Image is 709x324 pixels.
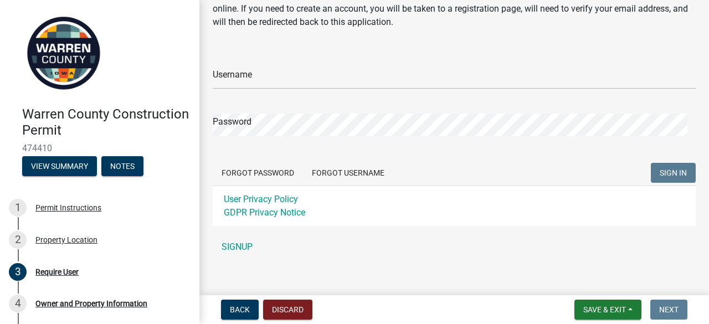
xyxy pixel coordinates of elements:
wm-modal-confirm: Summary [22,162,97,171]
div: 3 [9,263,27,281]
button: View Summary [22,156,97,176]
button: Discard [263,300,312,320]
button: Save & Exit [574,300,641,320]
button: Forgot Username [303,163,393,183]
div: Property Location [35,236,97,244]
button: Next [650,300,687,320]
div: Owner and Property Information [35,300,147,307]
button: SIGN IN [651,163,696,183]
img: Warren County, Iowa [22,12,105,95]
button: Notes [101,156,143,176]
button: Forgot Password [213,163,303,183]
h4: Warren County Construction Permit [22,106,191,138]
a: User Privacy Policy [224,194,298,204]
div: Require User [35,268,79,276]
div: Permit Instructions [35,204,101,212]
button: Back [221,300,259,320]
span: 474410 [22,143,177,153]
span: Next [659,305,679,314]
span: Back [230,305,250,314]
div: 4 [9,295,27,312]
span: SIGN IN [660,168,687,177]
div: 2 [9,231,27,249]
a: GDPR Privacy Notice [224,207,305,218]
wm-modal-confirm: Notes [101,162,143,171]
div: 1 [9,199,27,217]
span: Save & Exit [583,305,626,314]
a: SIGNUP [213,236,696,258]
